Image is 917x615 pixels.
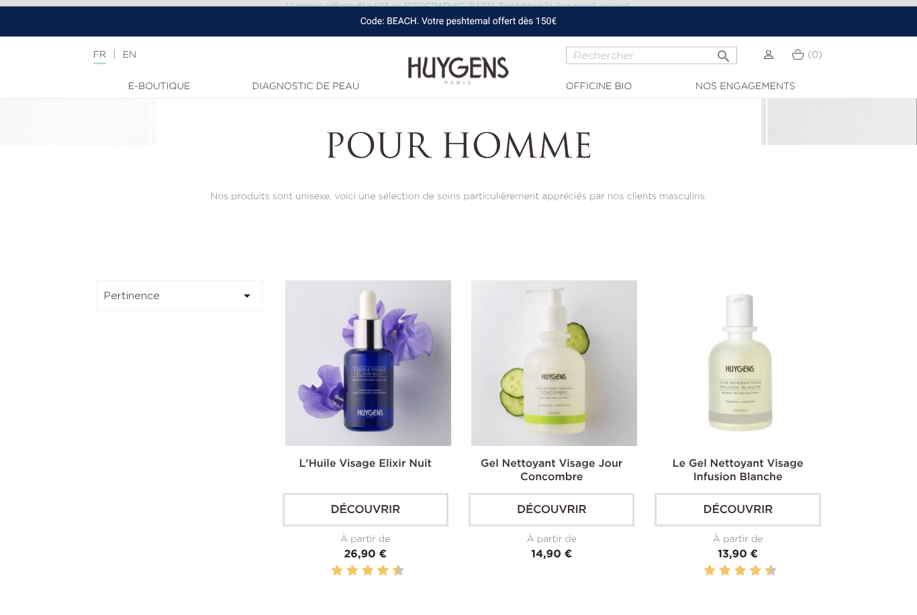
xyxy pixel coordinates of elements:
a: Gel Nettoyant Visage Jour Concombre [481,459,622,484]
p: Nos produits sont unisexe, voici une sélection de soins particulièrement appréciés par nos client... [193,190,724,205]
img: Gel Nettoyant Visage Jour Concombre [471,281,637,447]
label: 2 [334,563,340,580]
div: | [87,47,372,63]
img: L'Huile Visage Elixir Nuit [285,281,451,447]
label: 3 [344,563,346,580]
label: 9 [763,563,765,580]
label: 6 [737,563,744,580]
label: 9 [390,563,392,580]
button:  [712,43,736,61]
label: 5 [732,563,734,580]
span: (0) [808,50,822,60]
img: Le Gel Nettoyant Visage Infusion Blanche 250ml [657,281,823,447]
span: 13,90 € [718,550,758,561]
label: 7 [375,563,377,580]
i:  [716,44,732,60]
label: 1 [329,563,331,580]
a: Officine Bio [532,80,666,94]
div: À partir de [655,533,820,547]
button: Pertinence [96,281,262,312]
a: L'Huile Visage Elixir Nuit [299,459,432,470]
a: Découvrir [655,494,820,527]
a: EN [123,50,136,60]
a: Découvrir [283,494,448,527]
a: E-Boutique [92,80,226,94]
div: À partir de [283,533,448,547]
div: À partir de [469,533,634,547]
label: 10 [767,563,774,580]
label: 6 [365,563,371,580]
a: Découvrir [469,494,634,527]
h1: Pour Homme [193,130,724,170]
img: Huygens [408,36,509,87]
span: 14,90 € [531,550,572,561]
i:  [239,288,255,304]
label: 10 [395,563,401,580]
label: 1 [702,563,704,580]
label: 5 [359,563,361,580]
label: 8 [380,563,387,580]
span: 26,90 € [344,550,387,561]
input: Rechercher [566,47,737,64]
label: 4 [349,563,356,580]
a: Nos engagements [678,80,812,94]
label: 4 [722,563,728,580]
a: FR [93,50,106,64]
label: 3 [716,563,718,580]
a: Diagnostic de peau [238,80,373,94]
label: 8 [753,563,759,580]
label: 7 [747,563,749,580]
a: Le Gel Nettoyant Visage Infusion Blanche [673,459,804,484]
label: 2 [706,563,713,580]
